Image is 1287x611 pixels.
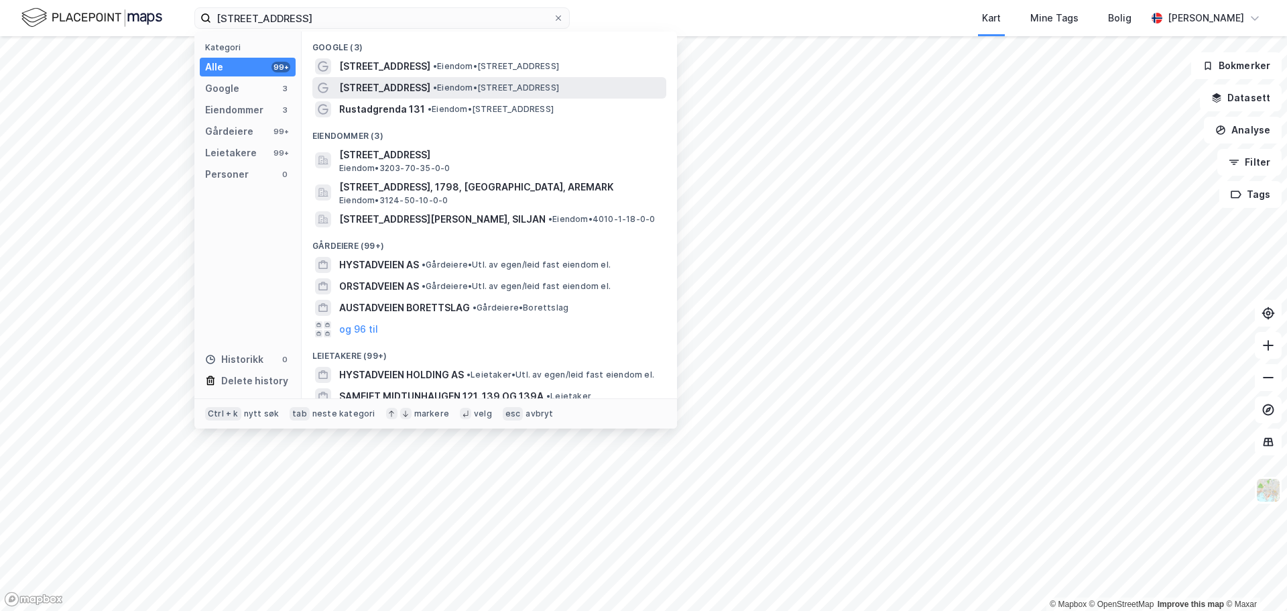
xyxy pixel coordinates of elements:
[474,408,492,419] div: velg
[1217,149,1282,176] button: Filter
[473,302,477,313] span: •
[211,8,553,28] input: Søk på adresse, matrikkel, gårdeiere, leietakere eller personer
[1191,52,1282,79] button: Bokmerker
[473,302,568,313] span: Gårdeiere • Borettslag
[467,370,471,380] span: •
[428,104,432,114] span: •
[467,370,654,380] span: Leietaker • Utl. av egen/leid fast eiendom el.
[205,102,263,118] div: Eiendommer
[205,145,257,161] div: Leietakere
[1255,478,1281,503] img: Z
[1108,10,1131,26] div: Bolig
[548,214,552,224] span: •
[422,260,426,270] span: •
[205,351,263,368] div: Historikk
[221,373,288,389] div: Delete history
[526,408,553,419] div: avbryt
[271,126,290,137] div: 99+
[1158,600,1224,609] a: Improve this map
[339,257,419,273] span: HYSTADVEIEN AS
[1089,600,1154,609] a: OpenStreetMap
[339,367,464,383] span: HYSTADVEIEN HOLDING AS
[280,169,290,180] div: 0
[433,61,559,72] span: Eiendom • [STREET_ADDRESS]
[1220,547,1287,611] div: Kontrollprogram for chat
[1219,181,1282,208] button: Tags
[339,80,430,96] span: [STREET_ADDRESS]
[302,230,677,254] div: Gårdeiere (99+)
[244,408,280,419] div: nytt søk
[280,354,290,365] div: 0
[982,10,1001,26] div: Kart
[271,62,290,72] div: 99+
[1200,85,1282,111] button: Datasett
[339,163,450,174] span: Eiendom • 3203-70-35-0-0
[290,407,310,421] div: tab
[302,340,677,364] div: Leietakere (99+)
[312,408,375,419] div: neste kategori
[205,166,249,182] div: Personer
[433,82,437,93] span: •
[339,211,546,227] span: [STREET_ADDRESS][PERSON_NAME], SILJAN
[339,195,448,206] span: Eiendom • 3124-50-10-0-0
[205,407,241,421] div: Ctrl + k
[339,58,430,74] span: [STREET_ADDRESS]
[280,105,290,115] div: 3
[205,80,239,97] div: Google
[422,260,611,270] span: Gårdeiere • Utl. av egen/leid fast eiendom el.
[546,391,591,402] span: Leietaker
[428,104,554,115] span: Eiendom • [STREET_ADDRESS]
[205,59,223,75] div: Alle
[339,300,470,316] span: AUSTADVEIEN BORETTSLAG
[205,42,296,52] div: Kategori
[205,123,253,140] div: Gårdeiere
[1168,10,1244,26] div: [PERSON_NAME]
[339,278,419,294] span: ORSTADVEIEN AS
[1030,10,1079,26] div: Mine Tags
[1220,547,1287,611] iframe: Chat Widget
[503,407,524,421] div: esc
[1204,117,1282,144] button: Analyse
[422,281,611,292] span: Gårdeiere • Utl. av egen/leid fast eiendom el.
[433,61,437,71] span: •
[548,214,655,225] span: Eiendom • 4010-1-18-0-0
[414,408,449,419] div: markere
[302,120,677,144] div: Eiendommer (3)
[339,101,425,117] span: Rustadgrenda 131
[546,391,550,401] span: •
[4,592,63,607] a: Mapbox homepage
[339,321,378,337] button: og 96 til
[422,281,426,291] span: •
[302,32,677,56] div: Google (3)
[271,148,290,158] div: 99+
[433,82,559,93] span: Eiendom • [STREET_ADDRESS]
[339,147,661,163] span: [STREET_ADDRESS]
[280,83,290,94] div: 3
[339,388,544,404] span: SAMEIET MIDTUNHAUGEN 121, 139 OG 139A
[21,6,162,30] img: logo.f888ab2527a4732fd821a326f86c7f29.svg
[1050,600,1087,609] a: Mapbox
[339,179,661,195] span: [STREET_ADDRESS], 1798, [GEOGRAPHIC_DATA], AREMARK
